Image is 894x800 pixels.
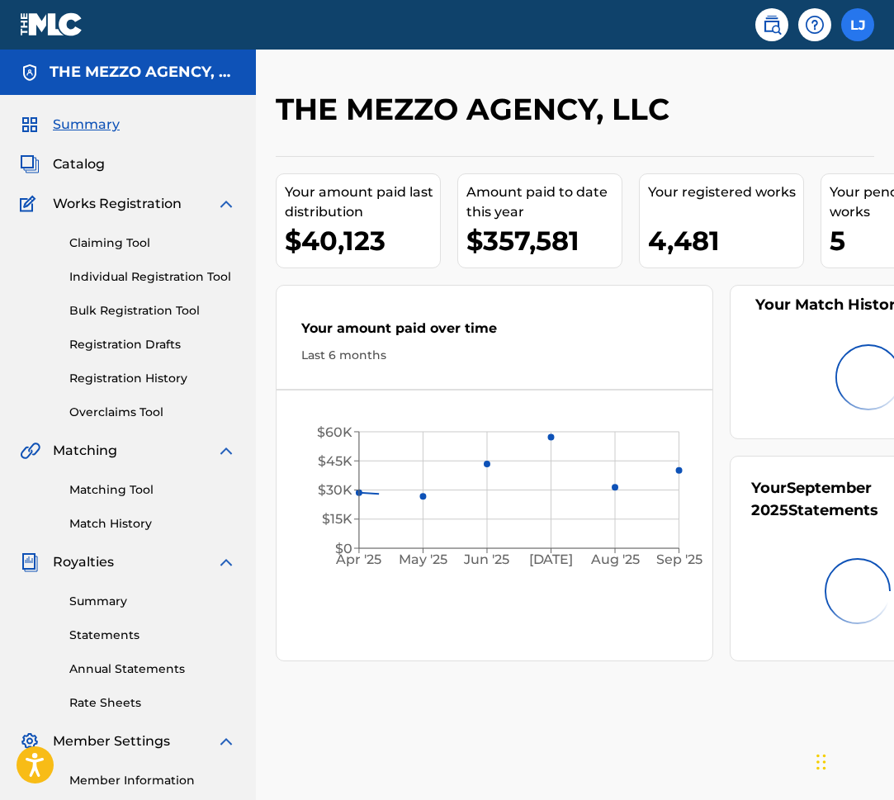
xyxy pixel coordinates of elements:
a: Bulk Registration Tool [69,302,236,320]
img: Accounts [20,63,40,83]
div: Your amount paid over time [301,319,688,347]
div: Your registered works [648,182,803,202]
a: Member Information [69,772,236,789]
a: Individual Registration Tool [69,268,236,286]
a: Registration History [69,370,236,387]
img: expand [216,441,236,461]
a: SummarySummary [20,115,120,135]
img: MLC Logo [20,12,83,36]
h5: THE MEZZO AGENCY, LLC [50,63,236,82]
a: Rate Sheets [69,694,236,712]
tspan: Jun '25 [464,552,510,568]
img: Summary [20,115,40,135]
h2: THE MEZZO AGENCY, LLC [276,91,678,128]
img: search [762,15,782,35]
tspan: $15K [322,512,352,528]
span: Works Registration [53,194,182,214]
div: Drag [816,737,826,787]
img: help [805,15,825,35]
span: Summary [53,115,120,135]
img: Catalog [20,154,40,174]
div: Amount paid to date this year [466,182,622,222]
tspan: May '25 [399,552,447,568]
div: $40,123 [285,222,440,259]
div: $357,581 [466,222,622,259]
a: Matching Tool [69,481,236,499]
a: Public Search [755,8,788,41]
span: Matching [53,441,117,461]
div: User Menu [841,8,874,41]
img: Works Registration [20,194,41,214]
span: September 2025 [751,479,872,519]
a: Registration Drafts [69,336,236,353]
a: Annual Statements [69,660,236,678]
a: Match History [69,515,236,533]
div: Help [798,8,831,41]
a: Summary [69,593,236,610]
tspan: Apr '25 [336,552,382,568]
img: expand [216,552,236,572]
a: Statements [69,627,236,644]
div: Last 6 months [301,347,688,364]
tspan: $60K [317,424,352,440]
span: Royalties [53,552,114,572]
img: expand [216,194,236,214]
iframe: Chat Widget [811,721,894,800]
a: Overclaims Tool [69,404,236,421]
tspan: Aug '25 [590,552,640,568]
tspan: $45K [318,453,352,469]
span: Catalog [53,154,105,174]
img: Matching [20,441,40,461]
img: Member Settings [20,731,40,751]
tspan: $30K [318,482,352,498]
span: Member Settings [53,731,170,751]
img: preloader [825,558,891,624]
div: Your amount paid last distribution [285,182,440,222]
a: CatalogCatalog [20,154,105,174]
a: Claiming Tool [69,234,236,252]
img: Royalties [20,552,40,572]
tspan: Sep '25 [656,552,702,568]
tspan: $0 [335,541,352,556]
div: 4,481 [648,222,803,259]
img: expand [216,731,236,751]
tspan: [DATE] [529,552,574,568]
